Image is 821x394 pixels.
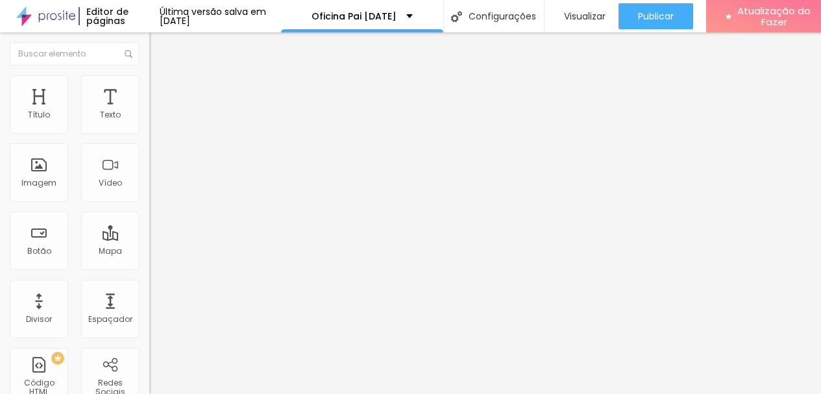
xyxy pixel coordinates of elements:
[312,10,397,23] font: Oficina Pai [DATE]
[564,10,606,23] font: Visualizar
[545,3,619,29] button: Visualizar
[86,5,129,27] font: Editor de páginas
[26,314,52,325] font: Divisor
[469,10,536,23] font: Configurações
[88,314,132,325] font: Espaçador
[100,109,121,120] font: Texto
[21,177,56,188] font: Imagem
[638,10,674,23] font: Publicar
[125,50,132,58] img: Ícone
[99,177,122,188] font: Vídeo
[27,245,51,256] font: Botão
[10,42,140,66] input: Buscar elemento
[28,109,50,120] font: Título
[619,3,693,29] button: Publicar
[99,245,122,256] font: Mapa
[451,11,462,22] img: Ícone
[160,5,266,27] font: Última versão salva em [DATE]
[737,4,811,29] font: Atualização do Fazer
